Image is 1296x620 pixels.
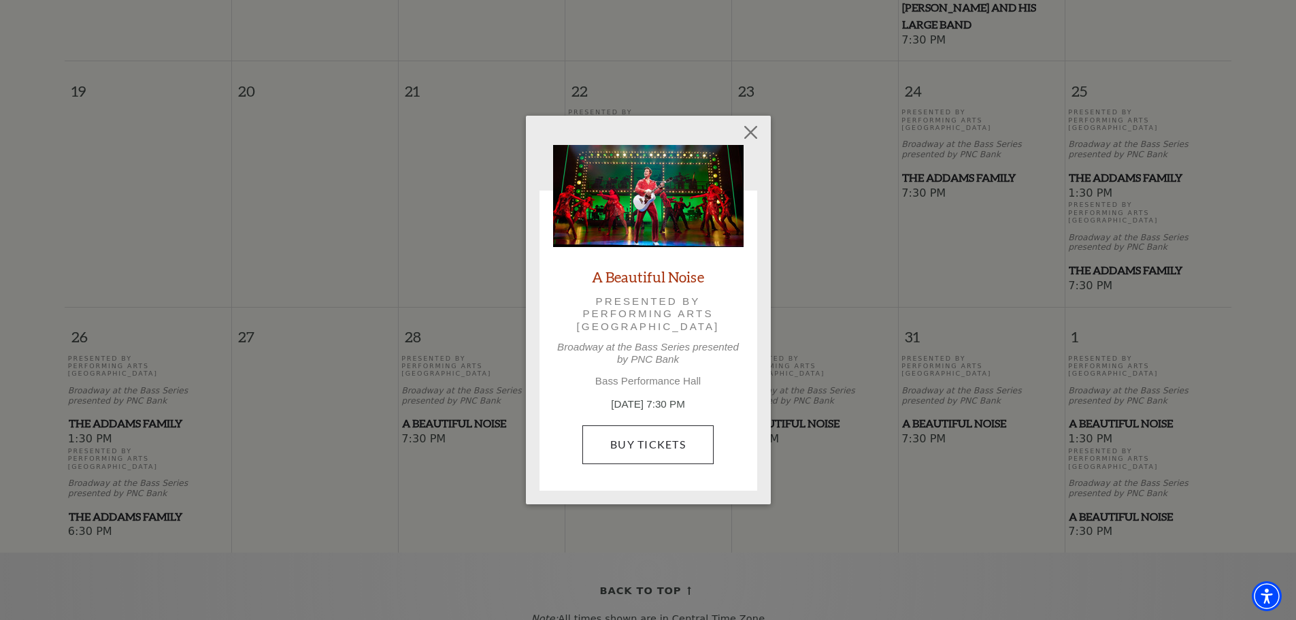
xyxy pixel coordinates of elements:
a: A Beautiful Noise [592,267,704,286]
div: Accessibility Menu [1252,581,1282,611]
p: Broadway at the Bass Series presented by PNC Bank [553,341,744,365]
button: Close [737,120,763,146]
p: Presented by Performing Arts [GEOGRAPHIC_DATA] [572,295,725,333]
p: [DATE] 7:30 PM [553,397,744,412]
p: Bass Performance Hall [553,375,744,387]
img: A Beautiful Noise [553,145,744,247]
a: Buy Tickets [582,425,714,463]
